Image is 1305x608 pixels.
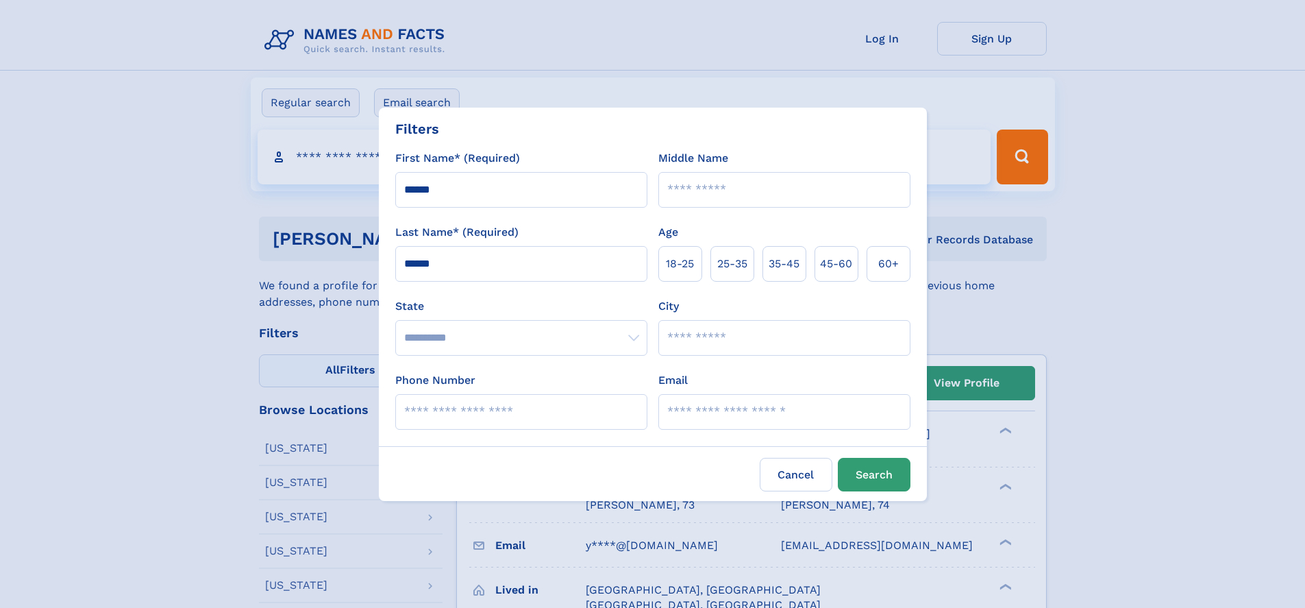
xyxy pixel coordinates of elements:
span: 18‑25 [666,256,694,272]
div: Filters [395,119,439,139]
span: 25‑35 [717,256,747,272]
label: Cancel [760,458,832,491]
label: State [395,298,647,315]
button: Search [838,458,910,491]
span: 35‑45 [769,256,799,272]
label: Last Name* (Required) [395,224,519,241]
label: Phone Number [395,372,475,389]
label: Age [658,224,678,241]
span: 60+ [878,256,899,272]
label: City [658,298,679,315]
label: Email [658,372,688,389]
label: Middle Name [658,150,728,167]
span: 45‑60 [820,256,852,272]
label: First Name* (Required) [395,150,520,167]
